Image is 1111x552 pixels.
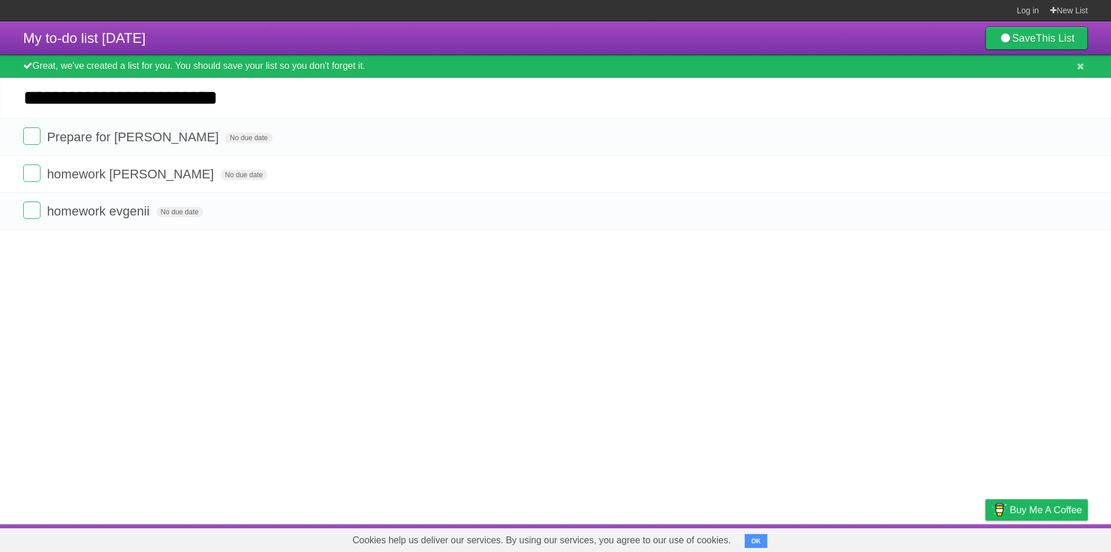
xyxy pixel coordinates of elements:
a: About [832,527,856,549]
span: No due date [220,170,267,180]
span: No due date [156,207,203,217]
img: Buy me a coffee [991,500,1007,520]
span: Buy me a coffee [1010,500,1082,520]
span: No due date [225,133,272,143]
a: Privacy [970,527,1000,549]
b: This List [1036,32,1075,44]
span: Prepare for [PERSON_NAME] [47,130,222,144]
a: Terms [931,527,957,549]
label: Done [23,127,41,145]
span: My to-do list [DATE] [23,30,146,46]
span: homework [PERSON_NAME] [47,167,217,181]
a: Suggest a feature [1015,527,1088,549]
a: Developers [870,527,917,549]
a: Buy me a coffee [985,499,1088,521]
a: SaveThis List [985,27,1088,50]
span: homework evgenii [47,204,152,218]
label: Done [23,164,41,182]
button: OK [745,534,767,548]
label: Done [23,202,41,219]
span: Cookies help us deliver our services. By using our services, you agree to our use of cookies. [341,529,742,552]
